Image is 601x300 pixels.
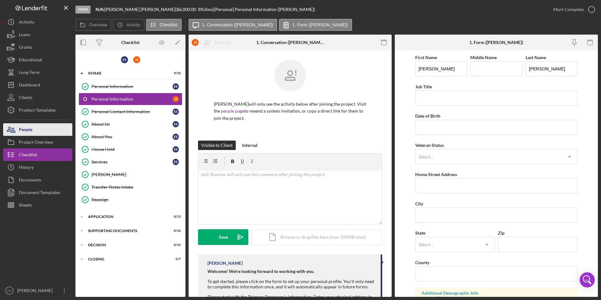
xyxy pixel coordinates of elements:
div: J S [192,39,199,46]
button: Visible to Client [198,141,236,150]
div: People [19,123,32,137]
div: Services [91,159,173,164]
label: Home Street Address [415,172,457,177]
div: E S [121,56,128,63]
label: Middle Name [470,55,497,60]
div: E S [173,146,179,153]
div: Sheets [19,199,32,213]
b: N/A [96,7,103,12]
label: First Name [415,55,437,60]
a: Reassign [79,193,182,206]
a: Grants [3,41,72,53]
div: Reassign [214,36,231,49]
div: Product Templates [19,104,56,118]
div: Supporting Documents [88,229,165,233]
div: Visible to Client [201,141,233,150]
button: Product Templates [3,104,72,116]
a: About YouES [79,131,182,143]
button: Checklist [146,19,182,31]
label: Job Title [415,84,432,89]
a: Personal InformationJS [79,93,182,105]
div: Educational [19,53,42,68]
div: Document Templates [19,186,60,200]
button: Loans [3,28,72,41]
a: Personal InformationES [79,80,182,93]
div: J S [173,96,179,102]
div: Select... [419,154,433,159]
div: J S [133,56,140,63]
div: Intake [88,71,165,75]
strong: Welcome! We're looking forward to working with you. [207,269,314,274]
div: Open [75,6,91,14]
label: Checklist [160,22,178,27]
div: House Hold [91,147,173,152]
label: Activity [126,22,140,27]
div: About Us [91,122,173,127]
div: E S [173,159,179,165]
div: Reassign [91,197,182,202]
label: Zip [498,230,505,236]
a: House HoldES [79,143,182,156]
a: Activity [3,16,72,28]
div: [PERSON_NAME] [PERSON_NAME] | [105,7,177,12]
div: Project Overview [19,136,53,150]
button: Save [198,229,248,245]
div: Select... [419,242,433,247]
div: Loans [19,28,30,42]
div: E S [173,108,179,115]
button: Documents [3,174,72,186]
label: City [415,201,423,206]
div: To get started, please click on the form to set up your personal profile. You'll only need to com... [207,269,374,289]
button: History [3,161,72,174]
div: Grants [19,41,32,55]
button: Internal [239,141,261,150]
p: [PERSON_NAME] will only see the activity below after joining the project. Visit the to resend a s... [214,101,367,122]
a: ServicesES [79,156,182,168]
div: Application [88,215,165,219]
div: | [Personal] Personal Information ([PERSON_NAME]) [213,7,315,12]
div: Save [219,229,228,245]
div: Clients [19,91,32,105]
div: $6,000.00 [177,7,198,12]
div: E S [173,83,179,90]
button: People [3,123,72,136]
label: Overview [89,22,107,27]
button: Activity [113,19,144,31]
div: Mark Complete [553,3,584,16]
a: [PERSON_NAME] [79,168,182,181]
button: 1. Form ([PERSON_NAME]) [279,19,352,31]
button: Long-Term [3,66,72,79]
div: Additional Demographic Info [422,291,571,296]
button: Sheets [3,199,72,211]
div: 3 mo [204,7,213,12]
a: Educational [3,53,72,66]
div: 1. Form ([PERSON_NAME]) [469,40,523,45]
label: Last Name [526,55,546,60]
label: Date of Birth [415,113,440,119]
button: Dashboard [3,79,72,91]
label: 1. Conversation ([PERSON_NAME]) [202,22,273,27]
div: E S [173,121,179,127]
div: Internal [242,141,257,150]
button: Clients [3,91,72,104]
div: 9 / 10 [169,71,181,75]
a: Transfer Notes Intake [79,181,182,193]
div: 8 % [198,7,204,12]
div: 0 / 7 [169,257,181,261]
div: Activity [19,16,34,30]
div: Transfer Notes Intake [91,185,182,190]
button: Mark Complete [547,3,598,16]
div: [PERSON_NAME] [16,284,57,298]
div: Closing [88,257,165,261]
label: 1. Form ([PERSON_NAME]) [292,22,348,27]
button: Document Templates [3,186,72,199]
